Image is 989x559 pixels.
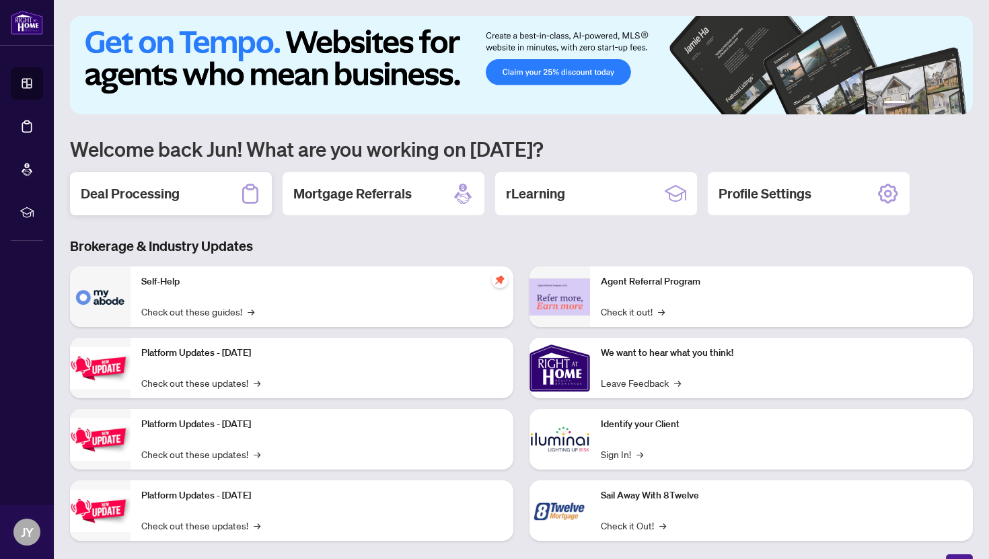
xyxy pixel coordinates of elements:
[248,304,254,319] span: →
[658,304,665,319] span: →
[674,375,681,390] span: →
[141,488,503,503] p: Platform Updates - [DATE]
[659,518,666,533] span: →
[943,101,949,106] button: 5
[141,375,260,390] a: Check out these updates!→
[911,101,916,106] button: 2
[601,375,681,390] a: Leave Feedback→
[141,447,260,461] a: Check out these updates!→
[529,338,590,398] img: We want to hear what you think!
[636,447,643,461] span: →
[601,274,962,289] p: Agent Referral Program
[141,274,503,289] p: Self-Help
[254,518,260,533] span: →
[529,278,590,315] img: Agent Referral Program
[141,417,503,432] p: Platform Updates - [DATE]
[601,447,643,461] a: Sign In!→
[70,16,973,114] img: Slide 0
[254,447,260,461] span: →
[141,518,260,533] a: Check out these updates!→
[21,523,34,542] span: JY
[141,346,503,361] p: Platform Updates - [DATE]
[70,347,131,389] img: Platform Updates - July 21, 2025
[492,272,508,288] span: pushpin
[601,417,962,432] p: Identify your Client
[293,184,412,203] h2: Mortgage Referrals
[254,375,260,390] span: →
[529,480,590,541] img: Sail Away With 8Twelve
[81,184,180,203] h2: Deal Processing
[601,518,666,533] a: Check it Out!→
[70,237,973,256] h3: Brokerage & Industry Updates
[506,184,565,203] h2: rLearning
[529,409,590,470] img: Identify your Client
[601,304,665,319] a: Check it out!→
[922,101,927,106] button: 3
[884,101,906,106] button: 1
[932,101,938,106] button: 4
[11,10,43,35] img: logo
[141,304,254,319] a: Check out these guides!→
[70,136,973,161] h1: Welcome back Jun! What are you working on [DATE]?
[601,346,962,361] p: We want to hear what you think!
[70,490,131,532] img: Platform Updates - June 23, 2025
[954,101,959,106] button: 6
[719,184,811,203] h2: Profile Settings
[601,488,962,503] p: Sail Away With 8Twelve
[70,418,131,461] img: Platform Updates - July 8, 2025
[70,266,131,327] img: Self-Help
